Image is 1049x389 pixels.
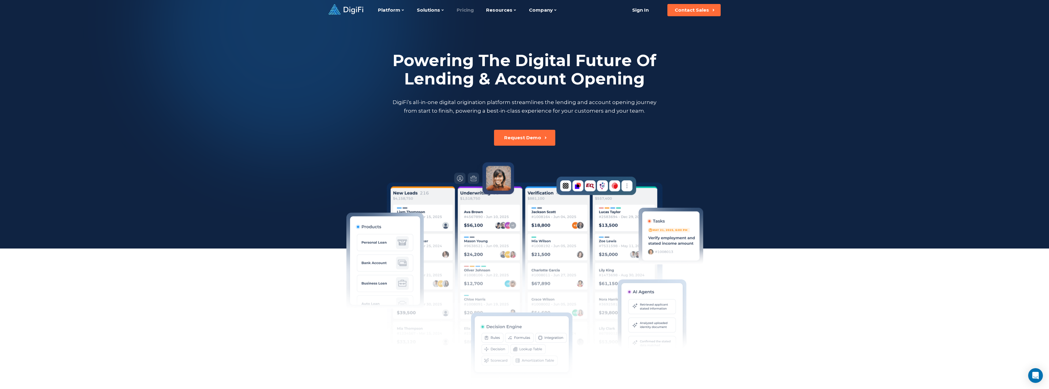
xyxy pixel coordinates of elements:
button: Contact Sales [667,4,721,16]
div: Contact Sales [675,7,709,13]
button: Request Demo [494,130,555,146]
div: Open Intercom Messenger [1028,368,1043,383]
h2: Powering The Digital Future Of Lending & Account Opening [391,51,658,88]
img: Cards list [387,183,662,357]
a: Sign In [625,4,656,16]
p: DigiFi’s all-in-one digital origination platform streamlines the lending and account opening jour... [391,98,658,115]
div: Request Demo [504,135,541,141]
